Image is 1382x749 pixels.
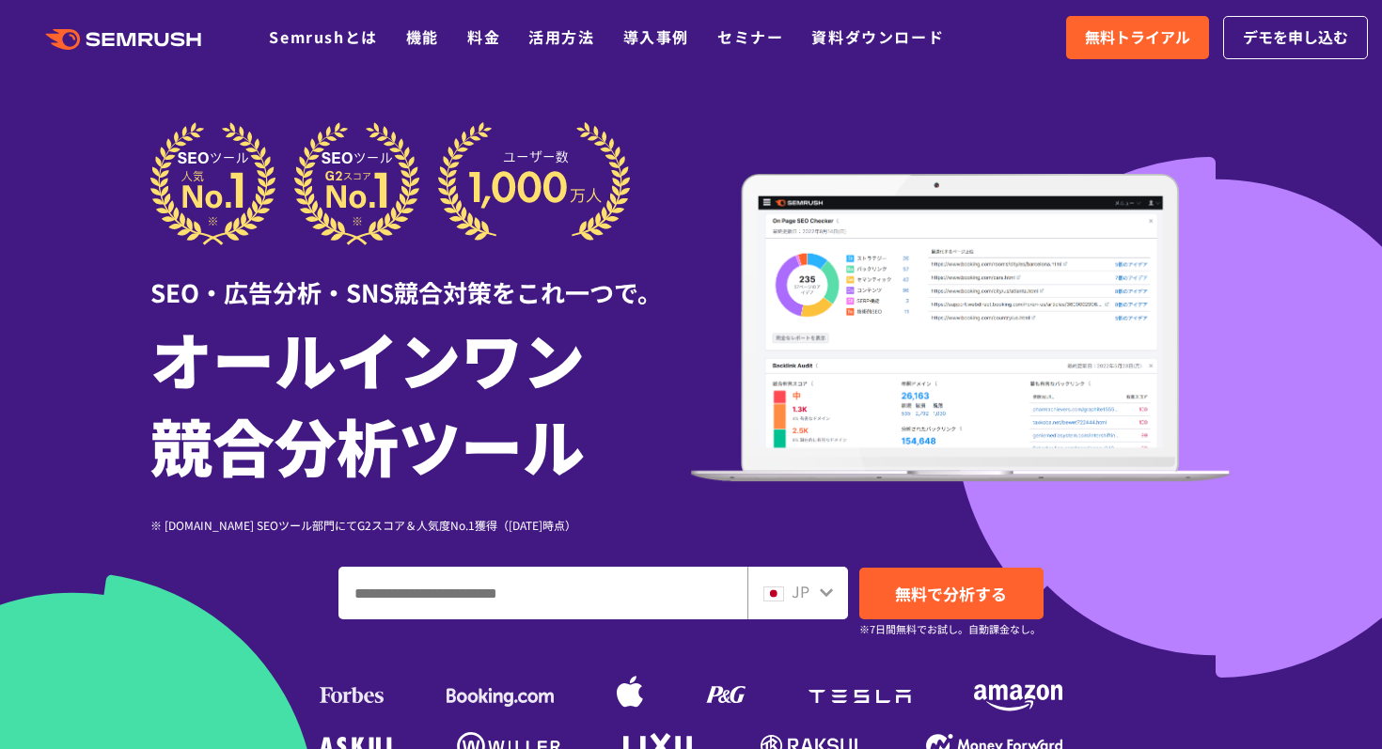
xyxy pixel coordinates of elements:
[859,620,1041,638] small: ※7日間無料でお試し。自動課金なし。
[339,568,746,618] input: ドメイン、キーワードまたはURLを入力してください
[150,516,691,534] div: ※ [DOMAIN_NAME] SEOツール部門にてG2スコア＆人気度No.1獲得（[DATE]時点）
[1243,25,1348,50] span: デモを申し込む
[895,582,1007,605] span: 無料で分析する
[811,25,944,48] a: 資料ダウンロード
[717,25,783,48] a: セミナー
[792,580,809,602] span: JP
[1223,16,1368,59] a: デモを申し込む
[467,25,500,48] a: 料金
[150,315,691,488] h1: オールインワン 競合分析ツール
[859,568,1044,619] a: 無料で分析する
[1085,25,1190,50] span: 無料トライアル
[269,25,377,48] a: Semrushとは
[406,25,439,48] a: 機能
[623,25,689,48] a: 導入事例
[528,25,594,48] a: 活用方法
[150,245,691,310] div: SEO・広告分析・SNS競合対策をこれ一つで。
[1066,16,1209,59] a: 無料トライアル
